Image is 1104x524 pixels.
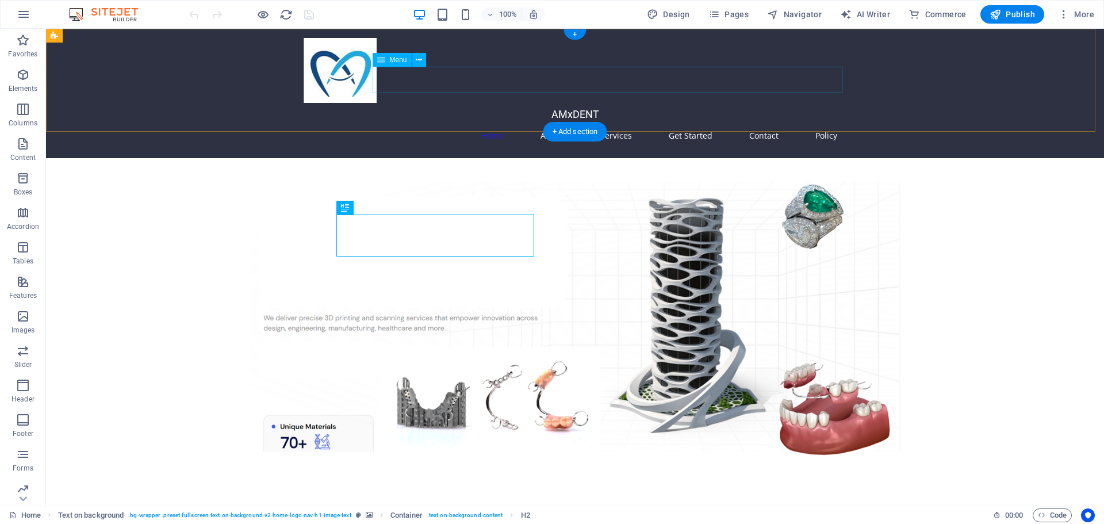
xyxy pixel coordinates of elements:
[9,118,37,128] p: Columns
[980,5,1044,24] button: Publish
[647,9,690,20] span: Design
[642,5,695,24] button: Design
[427,508,503,522] span: . text-on-background-content
[704,5,753,24] button: Pages
[1053,5,1099,24] button: More
[279,8,293,21] i: Reload page
[13,464,33,473] p: Forms
[14,360,32,369] p: Slider
[66,7,152,21] img: Editor Logo
[908,9,967,20] span: Commerce
[904,5,971,24] button: Commerce
[14,188,33,197] p: Boxes
[256,7,270,21] button: Click here to leave preview mode and continue editing
[390,56,407,63] span: Menu
[993,508,1023,522] h6: Session time
[528,9,539,20] i: On resize automatically adjust zoom level to fit chosen device.
[58,508,124,522] span: Click to select. Double-click to edit
[521,508,530,522] span: Click to select. Double-click to edit
[762,5,826,24] button: Navigator
[1058,9,1094,20] span: More
[9,291,37,300] p: Features
[128,508,351,522] span: . bg-wrapper .preset-fullscreen-text-on-background-v2-home-logo-nav-h1-image-text
[8,49,37,59] p: Favorites
[390,508,423,522] span: Click to select. Double-click to edit
[58,508,530,522] nav: breadcrumb
[9,84,38,93] p: Elements
[767,9,822,20] span: Navigator
[279,7,293,21] button: reload
[13,429,33,438] p: Footer
[708,9,749,20] span: Pages
[1081,508,1095,522] button: Usercentrics
[1005,508,1023,522] span: 00 00
[499,7,517,21] h6: 100%
[1013,511,1015,519] span: :
[481,7,522,21] button: 100%
[9,508,41,522] a: Click to cancel selection. Double-click to open Pages
[7,222,39,231] p: Accordion
[840,9,890,20] span: AI Writer
[1033,508,1072,522] button: Code
[356,512,361,518] i: This element is a customizable preset
[13,257,33,266] p: Tables
[1038,508,1067,522] span: Code
[835,5,895,24] button: AI Writer
[642,5,695,24] div: Design (Ctrl+Alt+Y)
[366,512,373,518] i: This element contains a background
[543,122,607,141] div: + Add section
[10,153,36,162] p: Content
[11,395,34,404] p: Header
[11,326,35,335] p: Images
[990,9,1035,20] span: Publish
[563,29,586,40] div: +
